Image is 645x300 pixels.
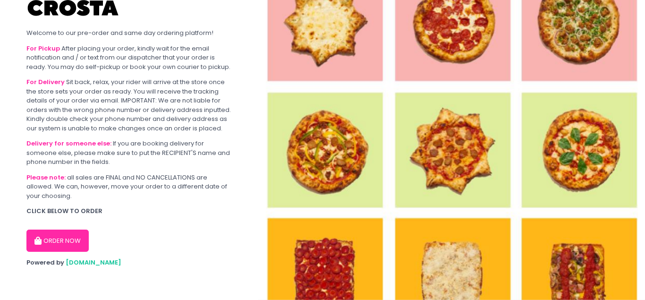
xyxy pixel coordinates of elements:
[26,258,231,267] div: Powered by
[26,44,231,72] div: After placing your order, kindly wait for the email notification and / or text from our dispatche...
[26,173,66,182] b: Please note:
[26,77,231,133] div: Sit back, relax, your rider will arrive at the store once the store sets your order as ready. You...
[26,230,89,252] button: ORDER NOW
[26,173,231,201] div: all sales are FINAL and NO CANCELLATIONS are allowed. We can, however, move your order to a diffe...
[26,206,231,216] div: CLICK BELOW TO ORDER
[26,77,65,86] b: For Delivery
[26,44,60,53] b: For Pickup
[66,258,121,267] a: [DOMAIN_NAME]
[26,139,111,148] b: Delivery for someone else:
[26,28,231,38] div: Welcome to our pre-order and same day ordering platform!
[26,139,231,167] div: If you are booking delivery for someone else, please make sure to put the RECIPIENT'S name and ph...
